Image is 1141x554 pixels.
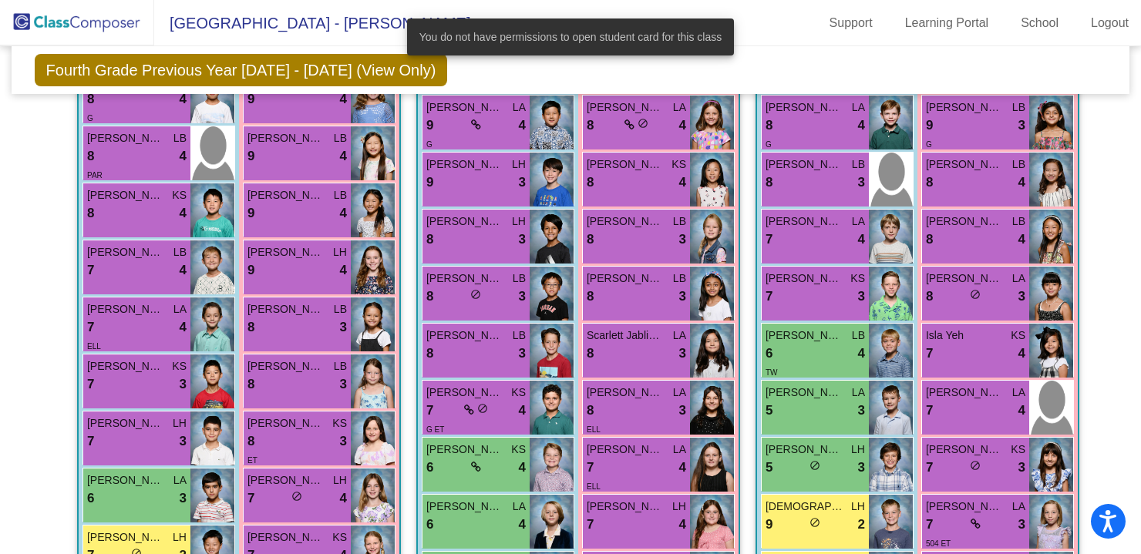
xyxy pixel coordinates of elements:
span: 9 [247,89,254,109]
span: [PERSON_NAME] [87,529,164,546]
span: 9 [247,260,254,280]
span: LH [512,213,526,230]
span: 504 ET [926,539,951,548]
span: 3 [858,287,865,307]
span: [PERSON_NAME] [247,301,325,317]
span: Fourth Grade Previous Year [DATE] - [DATE] (View Only) [35,54,448,86]
span: [PERSON_NAME] [926,270,1003,287]
span: LH [672,499,686,515]
span: 8 [426,287,433,307]
span: 6 [766,344,772,364]
span: 4 [180,203,187,223]
span: LB [513,327,526,344]
span: [PERSON_NAME] [426,327,503,344]
span: 7 [926,401,933,421]
span: 8 [87,89,94,109]
span: LB [334,130,347,146]
span: You do not have permissions to open student card for this class [419,29,722,45]
span: 7 [587,515,594,535]
span: 3 [679,344,686,364]
span: 8 [426,230,433,250]
span: ELL [87,342,101,351]
span: 5 [766,458,772,478]
span: [PERSON_NAME] [426,99,503,116]
span: [PERSON_NAME] [87,187,164,203]
span: 4 [1018,173,1025,193]
span: [PERSON_NAME] [426,156,503,173]
span: do_not_disturb_alt [291,491,302,502]
span: do_not_disturb_alt [809,517,820,528]
span: 3 [858,401,865,421]
span: LB [852,327,865,344]
span: LB [513,270,526,287]
span: LH [512,156,526,173]
span: [PERSON_NAME] [426,499,503,515]
span: LA [513,499,526,515]
span: 4 [519,515,526,535]
span: 8 [587,230,594,250]
span: 4 [340,489,347,509]
span: do_not_disturb_alt [477,403,488,414]
span: [PERSON_NAME] [587,156,664,173]
span: 4 [679,458,686,478]
span: 3 [679,287,686,307]
span: 7 [766,287,772,307]
span: Isla Yeh [926,327,1003,344]
span: 7 [247,489,254,509]
span: 4 [858,230,865,250]
span: 8 [766,173,772,193]
span: [PERSON_NAME] [426,442,503,458]
span: 9 [426,116,433,136]
span: ELL [587,425,601,434]
a: School [1008,11,1071,35]
span: 8 [766,116,772,136]
span: 8 [247,431,254,452]
span: LB [673,213,686,230]
span: 7 [926,515,933,535]
span: [PERSON_NAME] [247,358,325,374]
span: 3 [180,431,187,452]
span: [PERSON_NAME] [587,213,664,230]
a: Support [817,11,885,35]
span: KS [172,358,187,374]
span: 4 [180,89,187,109]
span: 3 [858,458,865,478]
span: 3 [519,287,526,307]
span: 8 [426,344,433,364]
span: 8 [247,317,254,337]
span: LB [1012,156,1025,173]
span: [PERSON_NAME] [926,442,1003,458]
span: LA [673,384,686,401]
span: 8 [87,203,94,223]
span: 4 [679,515,686,535]
span: 4 [340,203,347,223]
span: 7 [587,458,594,478]
span: 7 [926,344,933,364]
span: 4 [180,317,187,337]
span: LA [852,384,865,401]
span: [PERSON_NAME] [587,499,664,515]
span: 4 [340,146,347,166]
span: [PERSON_NAME] [766,213,843,230]
span: 6 [426,515,433,535]
span: LH [173,415,187,431]
span: [PERSON_NAME] [587,384,664,401]
span: 4 [180,260,187,280]
span: 3 [180,489,187,509]
span: LA [173,301,187,317]
span: 4 [858,344,865,364]
span: 7 [87,431,94,452]
span: 9 [766,515,772,535]
span: 9 [247,146,254,166]
span: 4 [340,89,347,109]
span: [PERSON_NAME] [766,384,843,401]
span: KS [332,415,347,431]
span: [PERSON_NAME] [87,472,164,489]
span: [PERSON_NAME] [766,442,843,458]
span: [PERSON_NAME] [587,270,664,287]
span: [PERSON_NAME] [247,244,325,260]
span: KS [511,442,526,458]
span: 9 [926,116,933,136]
span: KS [850,270,865,287]
span: TW [766,368,778,377]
